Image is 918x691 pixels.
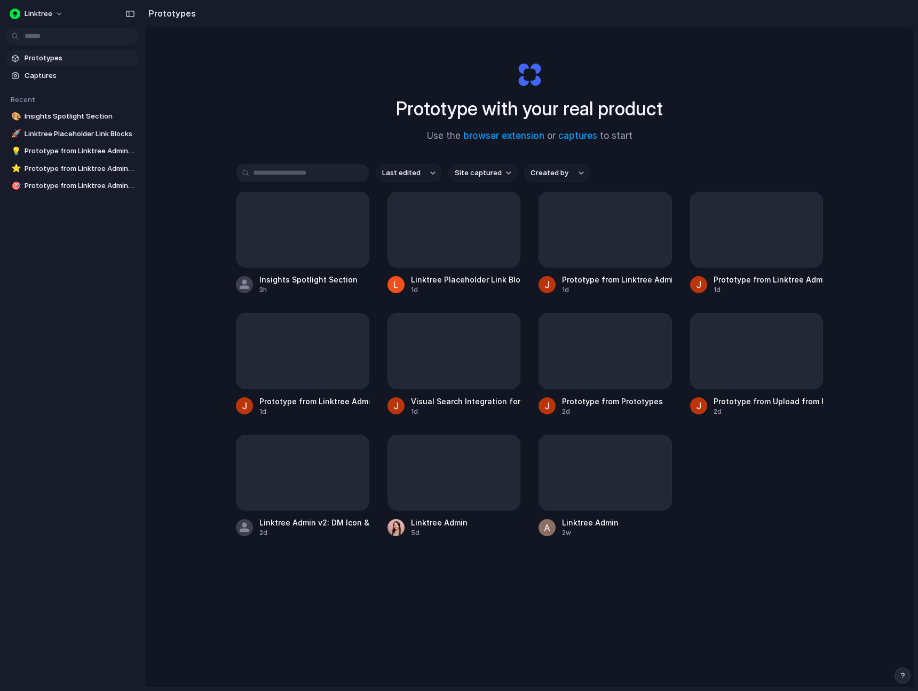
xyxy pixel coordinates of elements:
div: Prototype from Upload from Extension v2 [714,396,824,407]
div: 🎯 [11,180,19,192]
span: Prototype from Linktree Admin Dashboard [25,180,134,191]
a: captures [558,130,597,141]
div: 💡 [11,145,19,158]
a: Linktree Placeholder Link Blocks1d [387,192,521,295]
div: Linktree Admin [562,517,619,528]
button: 🚀 [10,129,20,139]
div: 1d [411,407,521,417]
a: Prototype from Linktree Admin Dashboard1d [236,313,369,416]
a: Prototype from Linktree Admin v31d [690,192,824,295]
h1: Prototype with your real product [396,95,663,123]
a: 🚀Linktree Placeholder Link Blocks [5,126,139,142]
a: ⭐Prototype from Linktree Admin v3 [5,161,139,177]
div: Prototype from Linktree Admin v4 [562,274,672,285]
div: Prototype from Linktree Admin v3 [714,274,824,285]
a: Prototype from Prototypes2d [539,313,672,416]
div: 1d [562,285,672,295]
a: Captures [5,68,139,84]
div: Visual Search Integration for Linktree [411,396,521,407]
div: 🎨 [11,111,19,123]
button: ⭐ [10,163,20,174]
div: 1d [259,407,369,417]
div: Linktree Placeholder Link Blocks [411,274,521,285]
button: Site captured [448,164,518,182]
div: 3h [259,285,358,295]
span: Site captured [455,168,502,178]
div: 1d [411,285,521,295]
div: Linktree Admin [411,517,468,528]
div: 1d [714,285,824,295]
button: 💡 [10,146,20,156]
button: 🎯 [10,180,20,191]
div: 5d [411,528,468,538]
a: Linktree Admin v2: DM Icon & Inbox Update2d [236,435,369,538]
div: 2d [562,407,663,417]
div: 🚀 [11,128,19,140]
button: Last edited [376,164,442,182]
a: Linktree Admin2w [539,435,672,538]
a: 💡Prototype from Linktree Admin v4 [5,143,139,159]
span: Prototype from Linktree Admin v3 [25,163,134,174]
a: Prototypes [5,50,139,66]
div: 2w [562,528,619,538]
a: Prototype from Upload from Extension v22d [690,313,824,416]
a: Insights Spotlight Section3h [236,192,369,295]
span: Use the or to start [427,129,632,143]
span: Prototypes [25,53,134,64]
span: Last edited [382,168,421,178]
div: ⭐ [11,162,19,175]
div: Insights Spotlight Section [259,274,358,285]
div: Prototype from Linktree Admin Dashboard [259,396,369,407]
span: Recent [11,95,35,104]
a: Prototype from Linktree Admin v41d [539,192,672,295]
span: Linktree Placeholder Link Blocks [25,129,134,139]
button: Created by [524,164,590,182]
a: 🎨Insights Spotlight Section [5,108,139,124]
span: Created by [531,168,568,178]
div: Prototype from Prototypes [562,396,663,407]
div: 2d [259,528,369,538]
span: Linktree [25,9,52,19]
span: Prototype from Linktree Admin v4 [25,146,134,156]
span: Captures [25,70,134,81]
a: Visual Search Integration for Linktree1d [387,313,521,416]
h2: Prototypes [144,7,196,20]
a: browser extension [463,130,544,141]
a: 🎯Prototype from Linktree Admin Dashboard [5,178,139,194]
span: Insights Spotlight Section [25,111,134,122]
button: Linktree [5,5,69,22]
div: Linktree Admin v2: DM Icon & Inbox Update [259,517,369,528]
button: 🎨 [10,111,20,122]
div: 2d [714,407,824,417]
a: Linktree Admin5d [387,435,521,538]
